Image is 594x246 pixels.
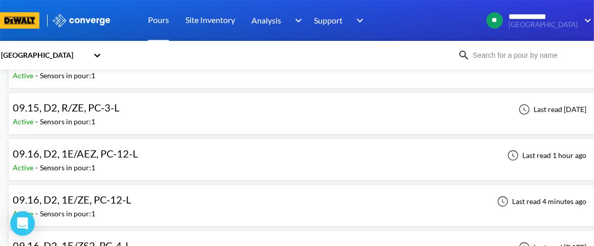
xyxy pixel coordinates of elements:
[13,101,119,114] span: 09.15, D2, R/ZE, PC-3-L
[502,149,589,162] div: Last read 1 hour ago
[13,193,131,206] span: 09.16, D2, 1E/ZE, PC-12-L
[35,71,40,80] span: -
[13,71,35,80] span: Active
[13,117,35,126] span: Active
[40,116,95,127] div: Sensors in pour: 1
[513,103,589,116] div: Last read [DATE]
[492,195,589,208] div: Last read 4 minutes ago
[251,14,281,27] span: Analysis
[35,163,40,172] span: -
[35,117,40,126] span: -
[470,50,592,61] input: Search for a pour by name
[35,209,40,218] span: -
[314,14,343,27] span: Support
[350,14,366,27] img: downArrow.svg
[52,14,111,27] img: logo_ewhite.svg
[13,163,35,172] span: Active
[40,162,95,173] div: Sensors in pour: 1
[458,49,470,61] img: icon-search.svg
[578,14,594,27] img: downArrow.svg
[288,14,305,27] img: downArrow.svg
[10,211,35,236] div: Open Intercom Messenger
[508,21,578,29] span: [GEOGRAPHIC_DATA]
[40,208,95,219] div: Sensors in pour: 1
[40,70,95,81] div: Sensors in pour: 1
[13,147,138,160] span: 09.16, D2, 1E/AEZ, PC-12-L
[13,209,35,218] span: Active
